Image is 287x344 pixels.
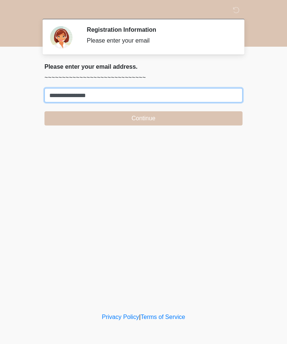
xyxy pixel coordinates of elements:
div: Please enter your email [87,36,231,45]
a: Privacy Policy [102,314,139,320]
h2: Please enter your email address. [44,63,243,70]
a: | [139,314,141,320]
img: Agent Avatar [50,26,72,49]
p: ~~~~~~~~~~~~~~~~~~~~~~~~~~~~~ [44,73,243,82]
button: Continue [44,111,243,125]
a: Terms of Service [141,314,185,320]
h2: Registration Information [87,26,231,33]
img: Sm Skin La Laser Logo [37,6,47,15]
